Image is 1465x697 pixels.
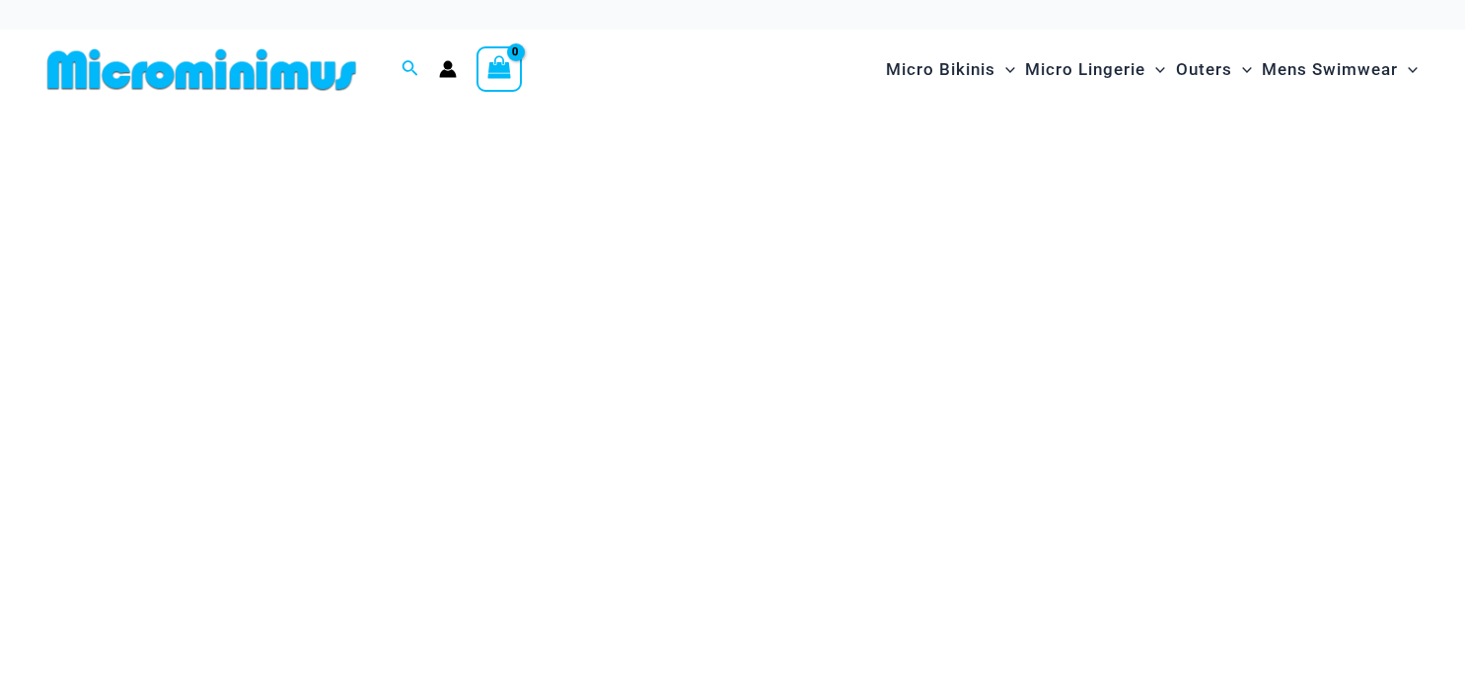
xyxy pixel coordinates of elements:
[1176,44,1232,95] span: Outers
[881,39,1020,100] a: Micro BikinisMenu ToggleMenu Toggle
[402,57,419,82] a: Search icon link
[886,44,995,95] span: Micro Bikinis
[878,37,1426,103] nav: Site Navigation
[1398,44,1418,95] span: Menu Toggle
[1262,44,1398,95] span: Mens Swimwear
[1025,44,1145,95] span: Micro Lingerie
[995,44,1015,95] span: Menu Toggle
[1257,39,1423,100] a: Mens SwimwearMenu ToggleMenu Toggle
[476,46,522,92] a: View Shopping Cart, empty
[39,47,364,92] img: MM SHOP LOGO FLAT
[1145,44,1165,95] span: Menu Toggle
[439,60,457,78] a: Account icon link
[1171,39,1257,100] a: OutersMenu ToggleMenu Toggle
[1232,44,1252,95] span: Menu Toggle
[1020,39,1170,100] a: Micro LingerieMenu ToggleMenu Toggle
